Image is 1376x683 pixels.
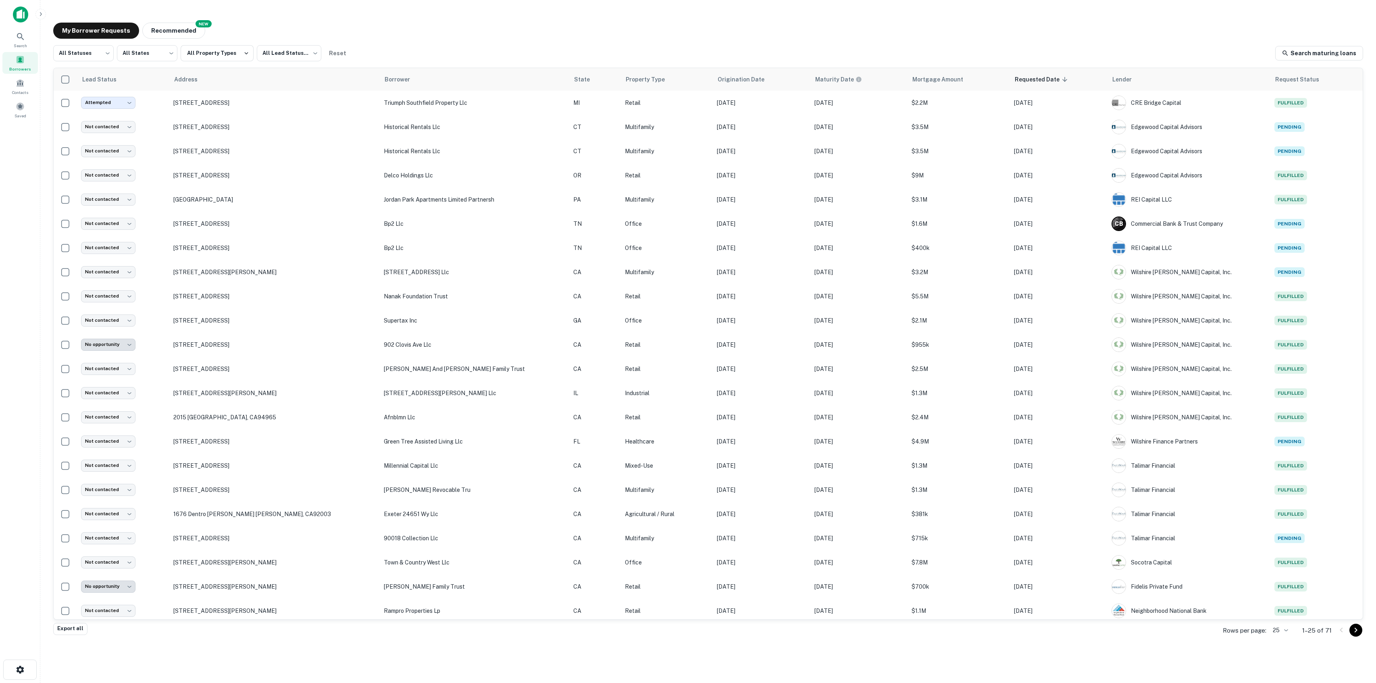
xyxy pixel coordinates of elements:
div: Not contacted [81,411,135,423]
p: CA [573,534,616,543]
span: Pending [1274,243,1305,253]
div: Wilshire [PERSON_NAME] Capital, Inc. [1112,265,1266,279]
p: [DATE] [717,123,806,131]
img: picture [1112,580,1126,593]
img: picture [1112,169,1126,182]
p: [STREET_ADDRESS] [173,148,376,155]
p: Multifamily [625,147,709,156]
div: 25 [1270,625,1289,636]
div: No opportunity [81,339,135,350]
div: Talimar Financial [1112,507,1266,521]
span: Pending [1274,267,1305,277]
p: Retail [625,340,709,349]
p: [STREET_ADDRESS] [173,462,376,469]
p: [PERSON_NAME] family trust [384,582,565,591]
p: [DATE] [717,558,806,567]
div: Not contacted [81,556,135,568]
div: Not contacted [81,194,135,205]
img: picture [1112,459,1126,473]
img: rei-cap.com.png [1112,193,1126,206]
p: [STREET_ADDRESS][PERSON_NAME] llc [384,389,565,398]
a: Search [2,29,38,50]
span: Pending [1274,533,1305,543]
div: Saved [2,99,38,121]
p: [DATE] [717,582,806,591]
p: [DATE] [1014,316,1103,325]
p: [DATE] [717,268,806,277]
p: 90018 collection llc [384,534,565,543]
p: $3.1M [912,195,1006,204]
img: picture [1112,289,1126,303]
p: [DATE] [814,364,903,373]
p: $381k [912,510,1006,518]
span: Origination Date [718,75,775,84]
p: $1.3M [912,461,1006,470]
p: historical rentals llc [384,147,565,156]
div: Maturity dates displayed may be estimated. Please contact the lender for the most accurate maturi... [815,75,862,84]
th: Maturity dates displayed may be estimated. Please contact the lender for the most accurate maturi... [810,68,908,91]
h6: Maturity Date [815,75,854,84]
p: [STREET_ADDRESS] [173,535,376,542]
span: Fulfilled [1274,485,1307,495]
p: $3.5M [912,147,1006,156]
p: 2015 [GEOGRAPHIC_DATA], CA94965 [173,414,376,421]
div: Wilshire [PERSON_NAME] Capital, Inc. [1112,337,1266,352]
th: Borrower [380,68,569,91]
p: CA [573,461,616,470]
p: Office [625,316,709,325]
p: [DATE] [1014,461,1103,470]
p: [DATE] [717,292,806,301]
p: $7.8M [912,558,1006,567]
p: [DATE] [1014,147,1103,156]
div: Wilshire Finance Partners [1112,434,1266,449]
p: [DATE] [717,437,806,446]
span: Requested Date [1015,75,1070,84]
p: CA [573,510,616,518]
p: Office [625,244,709,252]
p: [STREET_ADDRESS][PERSON_NAME] [173,269,376,276]
div: Not contacted [81,169,135,181]
div: Commercial Bank & Trust Company [1112,217,1266,231]
div: Edgewood Capital Advisors [1112,120,1266,134]
button: All Property Types [181,45,254,61]
p: [STREET_ADDRESS] [173,244,376,252]
div: Not contacted [81,290,135,302]
th: Mortgage Amount [908,68,1010,91]
img: picture [1112,556,1126,569]
p: [DATE] [717,461,806,470]
p: [DATE] [717,171,806,180]
p: [DATE] [717,413,806,422]
p: Office [625,558,709,567]
div: Talimar Financial [1112,531,1266,546]
span: Property Type [626,75,675,84]
p: CA [573,413,616,422]
p: OR [573,171,616,180]
p: [DATE] [1014,171,1103,180]
span: Address [174,75,208,84]
p: $1.3M [912,389,1006,398]
div: Edgewood Capital Advisors [1112,168,1266,183]
span: Pending [1274,146,1305,156]
p: [DATE] [814,98,903,107]
p: [PERSON_NAME] revocable tru [384,485,565,494]
th: Origination Date [713,68,810,91]
div: Not contacted [81,508,135,520]
p: $2.1M [912,316,1006,325]
span: Fulfilled [1274,364,1307,374]
p: nanak foundation trust [384,292,565,301]
p: $1.3M [912,485,1006,494]
div: Not contacted [81,363,135,375]
div: Wilshire [PERSON_NAME] Capital, Inc. [1112,289,1266,304]
p: [DATE] [814,510,903,518]
div: All States [117,43,177,64]
p: triumph southfield property llc [384,98,565,107]
p: CA [573,292,616,301]
div: Not contacted [81,121,135,133]
div: Wilshire [PERSON_NAME] Capital, Inc. [1112,313,1266,328]
p: [DATE] [717,316,806,325]
p: exeter 24651 wy llc [384,510,565,518]
p: Multifamily [625,268,709,277]
p: [DATE] [1014,219,1103,228]
p: bp2 llc [384,244,565,252]
p: [DATE] [814,485,903,494]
